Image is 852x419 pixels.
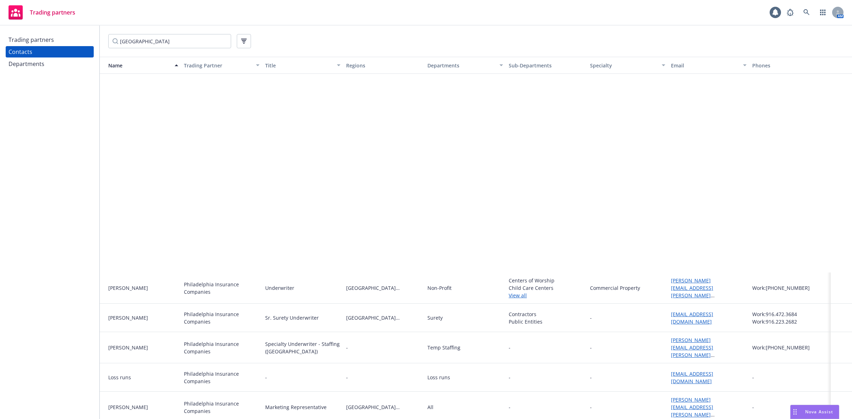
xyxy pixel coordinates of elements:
[265,340,341,355] div: Specialty Underwriter - Staffing ([GEOGRAPHIC_DATA])
[783,5,797,20] a: Report a Bug
[427,284,452,292] div: Non-Profit
[184,62,252,69] div: Trading Partner
[427,374,450,381] div: Loss runs
[9,34,54,45] div: Trading partners
[346,374,422,381] span: -
[427,62,495,69] div: Departments
[816,5,830,20] a: Switch app
[103,62,170,69] div: Name
[108,403,178,411] div: [PERSON_NAME]
[671,370,713,385] a: [EMAIL_ADDRESS][DOMAIN_NAME]
[346,403,422,411] span: [GEOGRAPHIC_DATA][US_STATE]
[265,62,333,69] div: Title
[184,310,260,325] div: Philadelphia Insurance Companies
[346,314,422,321] span: [GEOGRAPHIC_DATA][US_STATE]
[343,57,425,74] button: Regions
[509,284,584,292] span: Child Care Centers
[752,62,828,69] div: Phones
[671,311,713,325] a: [EMAIL_ADDRESS][DOMAIN_NAME]
[346,62,422,69] div: Regions
[749,57,831,74] button: Phones
[509,344,510,351] span: -
[346,284,422,292] span: [GEOGRAPHIC_DATA][US_STATE]
[590,314,592,321] div: -
[108,34,231,48] input: Filter by keyword...
[590,344,592,351] div: -
[506,57,587,74] button: Sub-Departments
[752,310,828,318] div: Work: 916.472.3684
[108,314,178,321] div: [PERSON_NAME]
[265,403,327,411] div: Marketing Representative
[509,292,584,299] a: View all
[181,57,262,74] button: Trading Partner
[100,57,181,74] button: Name
[509,62,584,69] div: Sub-Departments
[509,403,584,411] span: -
[425,57,506,74] button: Departments
[427,403,433,411] div: All
[790,405,839,419] button: Nova Assist
[6,46,94,57] a: Contacts
[805,409,833,415] span: Nova Assist
[752,374,754,381] div: -
[590,62,658,69] div: Specialty
[671,337,713,366] a: [PERSON_NAME][EMAIL_ADDRESS][PERSON_NAME][DOMAIN_NAME]
[509,277,584,284] span: Centers of Worship
[799,5,814,20] a: Search
[108,284,178,292] div: [PERSON_NAME]
[108,344,178,351] div: [PERSON_NAME]
[671,62,739,69] div: Email
[671,277,713,306] a: [PERSON_NAME][EMAIL_ADDRESS][PERSON_NAME][DOMAIN_NAME]
[427,314,443,321] div: Surety
[427,344,460,351] div: Temp Staffing
[184,281,260,296] div: Philadelphia Insurance Companies
[184,340,260,355] div: Philadelphia Insurance Companies
[184,370,260,385] div: Philadelphia Insurance Companies
[590,374,592,381] div: -
[752,403,754,411] div: -
[752,344,828,351] div: Work: [PHONE_NUMBER]
[668,57,749,74] button: Email
[509,374,510,381] span: -
[262,57,344,74] button: Title
[752,318,828,325] div: Work: 916.223.2682
[6,34,94,45] a: Trading partners
[752,284,828,292] div: Work: [PHONE_NUMBER]
[590,284,640,292] div: Commercial Property
[184,400,260,415] div: Philadelphia Insurance Companies
[265,374,267,381] div: -
[590,403,592,411] div: -
[265,284,294,292] div: Underwriter
[9,46,32,57] div: Contacts
[9,58,44,70] div: Departments
[6,2,78,22] a: Trading partners
[108,374,178,381] div: Loss runs
[791,405,799,419] div: Drag to move
[30,10,75,15] span: Trading partners
[346,344,422,351] span: -
[509,310,584,318] span: Contractors
[587,57,668,74] button: Specialty
[6,58,94,70] a: Departments
[509,318,584,325] span: Public Entities
[265,314,319,321] div: Sr. Surety Underwriter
